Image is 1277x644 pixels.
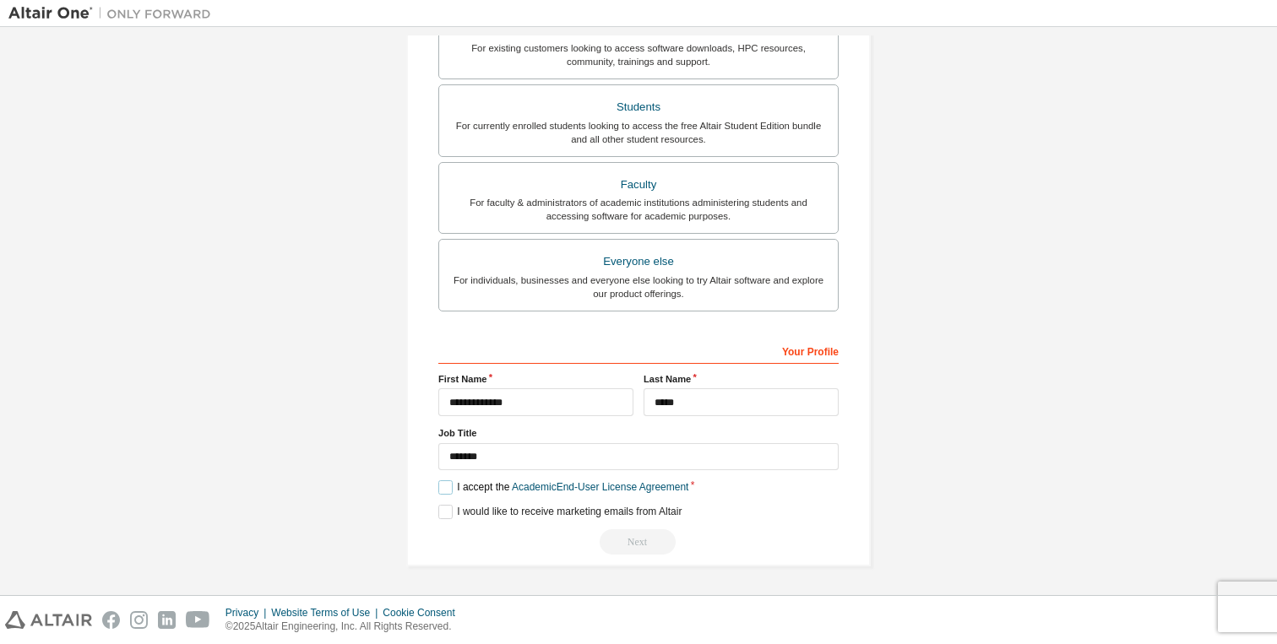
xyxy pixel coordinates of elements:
label: First Name [438,372,633,386]
div: Everyone else [449,250,828,273]
div: For individuals, businesses and everyone else looking to try Altair software and explore our prod... [449,273,828,300]
div: Your Profile [438,337,839,364]
label: Job Title [438,426,839,440]
div: For faculty & administrators of academic institutions administering students and accessing softwa... [449,196,828,223]
img: facebook.svg [102,611,120,629]
div: Faculty [449,173,828,197]
label: I accept the [438,480,688,495]
label: I would like to receive marketing emails from Altair [438,505,682,519]
img: altair_logo.svg [5,611,92,629]
p: © 2025 Altair Engineering, Inc. All Rights Reserved. [226,620,465,634]
div: Privacy [226,606,271,620]
div: Read and acccept EULA to continue [438,529,839,555]
div: For currently enrolled students looking to access the free Altair Student Edition bundle and all ... [449,119,828,146]
img: instagram.svg [130,611,148,629]
div: For existing customers looking to access software downloads, HPC resources, community, trainings ... [449,41,828,68]
div: Cookie Consent [383,606,465,620]
div: Students [449,95,828,119]
div: Website Terms of Use [271,606,383,620]
a: Academic End-User License Agreement [512,481,688,493]
label: Last Name [644,372,839,386]
img: linkedin.svg [158,611,176,629]
img: Altair One [8,5,220,22]
img: youtube.svg [186,611,210,629]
